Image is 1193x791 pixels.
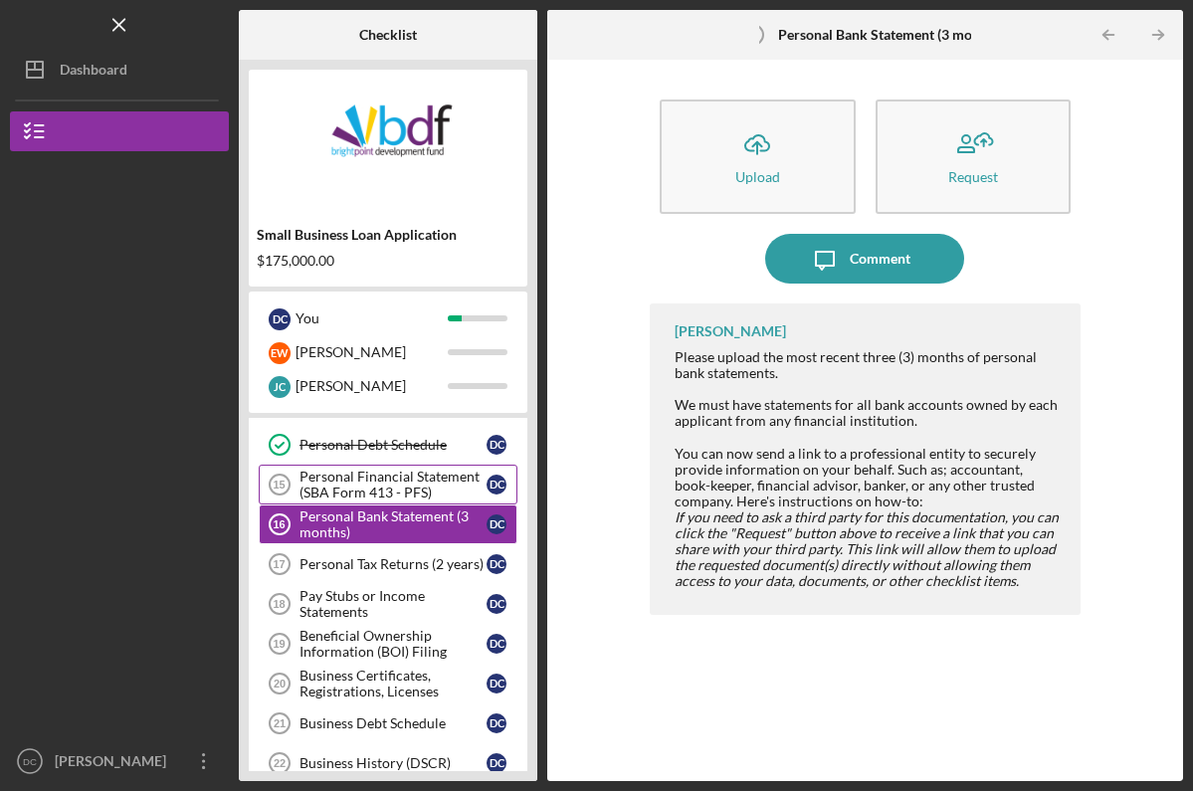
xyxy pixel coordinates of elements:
[299,469,487,500] div: Personal Financial Statement (SBA Form 413 - PFS)
[274,717,286,729] tspan: 21
[299,755,487,771] div: Business History (DSCR)
[735,169,780,184] div: Upload
[259,544,517,584] a: 17Personal Tax Returns (2 years)DC
[299,588,487,620] div: Pay Stubs or Income Statements
[259,465,517,504] a: 15Personal Financial Statement (SBA Form 413 - PFS)DC
[487,514,506,534] div: D C
[487,634,506,654] div: D C
[273,479,285,491] tspan: 15
[259,504,517,544] a: 16Personal Bank Statement (3 months)DC
[259,703,517,743] a: 21Business Debt ScheduleDC
[675,349,1061,381] div: Please upload the most recent three (3) months of personal bank statements.
[487,554,506,574] div: D C
[273,518,285,530] tspan: 16
[257,253,519,269] div: $175,000.00
[296,369,448,403] div: [PERSON_NAME]
[296,335,448,369] div: [PERSON_NAME]
[675,508,1059,589] em: If you need to ask a third party for this documentation, you can click the "Request" button above...
[948,169,998,184] div: Request
[765,234,964,284] button: Comment
[299,437,487,453] div: Personal Debt Schedule
[50,741,179,786] div: [PERSON_NAME]
[299,628,487,660] div: Beneficial Ownership Information (BOI) Filing
[675,323,786,339] div: [PERSON_NAME]
[299,508,487,540] div: Personal Bank Statement (3 months)
[259,664,517,703] a: 20Business Certificates, Registrations, LicensesDC
[850,234,910,284] div: Comment
[675,509,1061,589] div: ​
[296,301,448,335] div: You
[487,713,506,733] div: D C
[257,227,519,243] div: Small Business Loan Application
[274,757,286,769] tspan: 22
[259,584,517,624] a: 18Pay Stubs or Income StatementsDC
[60,50,127,95] div: Dashboard
[259,743,517,783] a: 22Business History (DSCR)DC
[299,556,487,572] div: Personal Tax Returns (2 years)
[273,598,285,610] tspan: 18
[487,594,506,614] div: D C
[269,342,291,364] div: E W
[487,674,506,693] div: D C
[23,756,37,767] text: DC
[487,435,506,455] div: D C
[778,27,1003,43] b: Personal Bank Statement (3 months)
[487,475,506,494] div: D C
[269,376,291,398] div: J C
[299,715,487,731] div: Business Debt Schedule
[259,425,517,465] a: Personal Debt ScheduleDC
[876,99,1072,214] button: Request
[675,446,1061,509] div: You can now send a link to a professional entity to securely provide information on your behalf. ...
[259,624,517,664] a: 19Beneficial Ownership Information (BOI) FilingDC
[675,397,1061,429] div: We must have statements for all bank accounts owned by each applicant from any financial institut...
[487,753,506,773] div: D C
[259,385,517,425] a: Personal CollateralDC
[269,308,291,330] div: D C
[660,99,856,214] button: Upload
[10,50,229,90] button: Dashboard
[299,668,487,699] div: Business Certificates, Registrations, Licenses
[273,638,285,650] tspan: 19
[273,558,285,570] tspan: 17
[359,27,417,43] b: Checklist
[249,80,527,199] img: Product logo
[10,741,229,781] button: DC[PERSON_NAME]
[274,678,286,690] tspan: 20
